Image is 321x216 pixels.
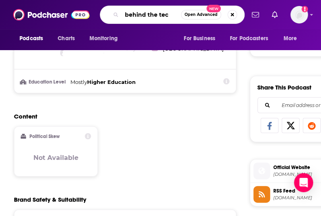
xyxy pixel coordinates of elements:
button: Show profile menu [290,6,308,23]
span: Charts [58,33,75,44]
span: For Business [184,33,215,44]
input: Search podcasts, credits, & more... [122,8,181,21]
span: Monitoring [89,33,117,44]
h3: Education Level [21,79,67,84]
span: Higher Education [87,78,136,85]
img: User Profile [290,6,308,23]
svg: Add a profile image [302,6,308,12]
a: Share on Facebook [261,118,278,133]
span: For Podcasters [230,33,268,44]
a: Show notifications dropdown [268,8,281,21]
h2: Content [14,112,230,120]
button: open menu [225,31,280,46]
span: Open Advanced [185,13,218,17]
button: Open AdvancedNew [181,10,221,19]
button: open menu [278,31,307,46]
h2: Brand Safety & Suitability [14,195,86,203]
span: Logged in as rpearson [290,6,308,23]
h3: Not Available [33,154,78,161]
span: More [284,33,297,44]
button: open menu [84,31,128,46]
h2: Political Skew [29,133,60,139]
a: Show notifications dropdown [249,8,262,21]
a: Charts [53,31,80,46]
a: Share on Reddit [303,118,321,133]
span: Mostly [70,78,87,85]
a: Share on X/Twitter [282,118,300,133]
button: open menu [178,31,225,46]
span: New [206,5,221,12]
h3: Share This Podcast [257,83,311,91]
div: Search podcasts, credits, & more... [100,6,245,24]
img: Podchaser - Follow, Share and Rate Podcasts [13,7,89,22]
button: open menu [14,31,53,46]
span: Podcasts [19,33,43,44]
div: Open Intercom Messenger [294,173,313,192]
